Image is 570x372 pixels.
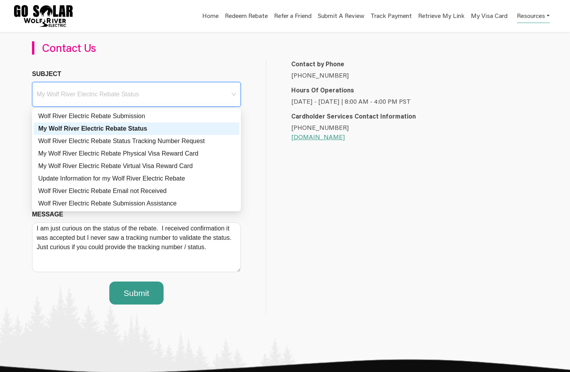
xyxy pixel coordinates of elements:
p: [DATE] - [DATE] | 8:00 AM - 4:00 PM PST [291,97,519,106]
div: Wolf River Electric Rebate Email not Received [38,186,235,196]
a: Home [202,11,219,23]
div: My Wolf River Electric Rebate Status [38,124,235,133]
h3: Contact Us [42,41,273,55]
label: Message [32,210,69,219]
div: Wolf River Electric Rebate Status Tracking Number Request [38,136,235,146]
div: Wolf River Electric Rebate Submission Assistance [38,199,235,208]
div: My Wolf River Electric Rebate Physical Visa Reward Card [38,149,235,158]
a: Track Payment [370,11,412,23]
div: Update Information for my Wolf River Electric Rebate [34,172,239,185]
div: My Wolf River Electric Rebate Status [34,122,239,135]
div: Wolf River Electric Rebate Submission Assistance [34,197,239,210]
textarea: Message [32,222,241,272]
strong: Cardholder Services Contact Information [291,112,416,120]
button: Submit [109,282,164,305]
a: Submit A Review [318,11,364,23]
div: Wolf River Electric Rebate Submission [34,110,239,122]
div: Wolf River Electric Rebate Submission [38,112,235,121]
strong: Contact by Phone [291,60,344,68]
img: Program logo [14,5,73,27]
div: Wolf River Electric Rebate Email not Received [34,185,239,197]
p: [PHONE_NUMBER] [291,123,519,142]
label: Subject [32,69,67,79]
a: Redeem Rebate [225,11,268,23]
a: Refer a Friend [274,11,312,23]
div: Update Information for my Wolf River Electric Rebate [38,174,235,183]
a: Resources [517,8,550,23]
div: Wolf River Electric Rebate Status Tracking Number Request [34,135,239,147]
div: My Wolf River Electric Rebate Physical Visa Reward Card [34,147,239,160]
div: My Wolf River Electric Rebate Virtual Visa Reward Card [34,160,239,172]
strong: Hours Of Operations [291,86,354,94]
a: Retrieve My Link [418,11,465,23]
span: My Wolf River Electric Rebate Status [37,89,236,100]
a: My Visa Card [471,8,508,24]
p: [PHONE_NUMBER] [291,71,519,80]
a: [DOMAIN_NAME] [291,133,345,141]
div: My Wolf River Electric Rebate Virtual Visa Reward Card [38,161,235,171]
